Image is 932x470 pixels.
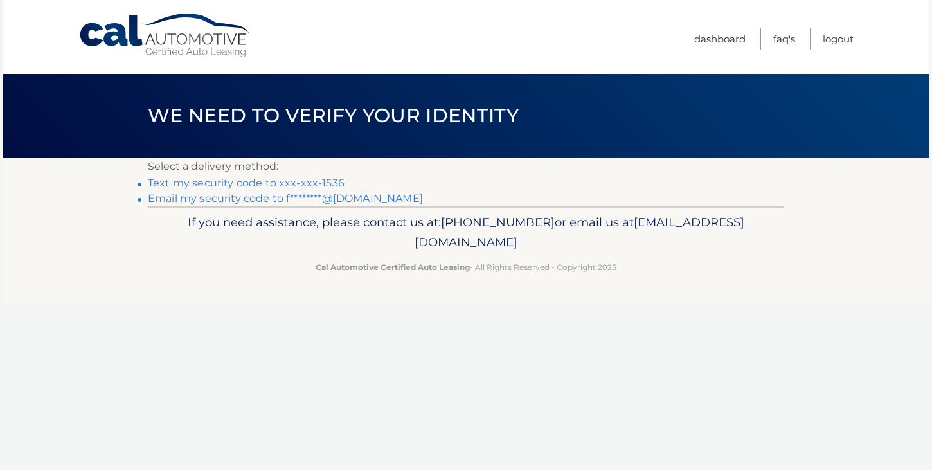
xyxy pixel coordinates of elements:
p: Select a delivery method: [148,158,784,176]
a: Dashboard [694,28,746,50]
p: - All Rights Reserved - Copyright 2025 [156,260,776,274]
span: We need to verify your identity [148,104,519,127]
a: Cal Automotive [78,13,252,59]
a: Email my security code to f********@[DOMAIN_NAME] [148,192,423,204]
a: FAQ's [773,28,795,50]
a: Logout [823,28,854,50]
a: Text my security code to xxx-xxx-1536 [148,177,345,189]
strong: Cal Automotive Certified Auto Leasing [316,262,470,272]
p: If you need assistance, please contact us at: or email us at [156,212,776,253]
span: [PHONE_NUMBER] [441,215,555,230]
